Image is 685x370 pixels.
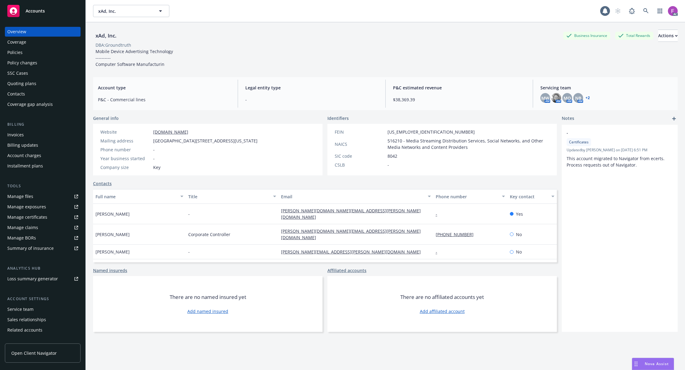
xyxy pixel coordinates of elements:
[187,308,228,314] a: Add named insured
[626,5,638,17] a: Report a Bug
[5,121,81,128] div: Billing
[7,68,28,78] div: SSC Cases
[7,130,24,140] div: Invoices
[7,223,38,232] div: Manage claims
[569,139,589,145] span: Certificates
[388,138,550,150] span: 516210 - Media Streaming Distribution Services, Social Networks, and Other Media Networks and Con...
[100,155,151,162] div: Year business started
[7,336,58,345] div: Client navigator features
[327,115,349,121] span: Identifiers
[5,151,81,160] a: Account charges
[612,5,624,17] a: Start snowing
[7,243,54,253] div: Summary of insurance
[7,304,34,314] div: Service team
[93,32,119,40] div: xAd, Inc.
[93,115,119,121] span: General info
[5,37,81,47] a: Coverage
[188,231,230,238] span: Corporate Controller
[7,274,58,284] div: Loss summary generator
[562,115,574,122] span: Notes
[327,267,366,274] a: Affiliated accounts
[632,358,640,370] div: Drag to move
[640,5,652,17] a: Search
[7,58,37,68] div: Policy changes
[281,208,421,220] a: [PERSON_NAME][DOMAIN_NAME][EMAIL_ADDRESS][PERSON_NAME][DOMAIN_NAME]
[7,315,46,325] div: Sales relationships
[7,48,23,57] div: Policies
[281,228,421,240] a: [PERSON_NAME][DOMAIN_NAME][EMAIL_ADDRESS][PERSON_NAME][DOMAIN_NAME]
[100,138,151,144] div: Mailing address
[5,192,81,201] a: Manage files
[5,58,81,68] a: Policy changes
[5,202,81,212] a: Manage exposures
[5,183,81,189] div: Tools
[516,211,523,217] span: Yes
[564,95,571,101] span: MQ
[7,27,26,37] div: Overview
[7,79,36,88] div: Quoting plans
[5,336,81,345] a: Client navigator features
[7,161,43,171] div: Installment plans
[420,308,465,314] a: Add affiliated account
[5,212,81,222] a: Manage certificates
[96,193,177,200] div: Full name
[388,153,397,159] span: 8042
[5,140,81,150] a: Billing updates
[93,189,186,204] button: Full name
[5,296,81,302] div: Account settings
[7,212,47,222] div: Manage certificates
[510,193,548,200] div: Key contact
[170,293,246,301] span: There are no named insured yet
[96,211,130,217] span: [PERSON_NAME]
[7,192,33,201] div: Manage files
[335,162,385,168] div: CSLB
[567,130,657,136] span: -
[153,138,258,144] span: [GEOGRAPHIC_DATA][STREET_ADDRESS][US_STATE]
[93,267,127,274] a: Named insureds
[281,193,424,200] div: Email
[245,96,378,103] span: -
[567,147,673,153] span: Updated by [PERSON_NAME] on [DATE] 6:51 PM
[5,79,81,88] a: Quoting plans
[433,189,507,204] button: Phone number
[7,140,38,150] div: Billing updates
[153,164,160,171] span: Key
[436,211,442,217] a: -
[388,129,475,135] span: [US_EMPLOYER_IDENTIFICATION_NUMBER]
[186,189,279,204] button: Title
[100,129,151,135] div: Website
[5,315,81,325] a: Sales relationships
[658,30,678,42] button: Actions
[5,325,81,335] a: Related accounts
[393,96,525,103] span: $38,369.39
[335,129,385,135] div: FEIN
[654,5,666,17] a: Switch app
[281,249,426,255] a: [PERSON_NAME][EMAIL_ADDRESS][PERSON_NAME][DOMAIN_NAME]
[96,231,130,238] span: [PERSON_NAME]
[100,146,151,153] div: Phone number
[658,30,678,41] div: Actions
[563,32,610,39] div: Business Insurance
[335,141,385,147] div: NAICS
[436,249,442,255] a: -
[93,180,112,187] a: Contacts
[98,8,151,14] span: xAd, Inc.
[5,233,81,243] a: Manage BORs
[5,68,81,78] a: SSC Cases
[5,27,81,37] a: Overview
[100,164,151,171] div: Company size
[96,249,130,255] span: [PERSON_NAME]
[668,6,678,16] img: photo
[5,130,81,140] a: Invoices
[98,84,230,91] span: Account type
[153,146,155,153] span: -
[615,32,653,39] div: Total Rewards
[400,293,484,301] span: There are no affiliated accounts yet
[188,211,190,217] span: -
[96,48,173,67] span: Mobile Device Advertising Technology ---------- Computer Software Manufacturin
[7,151,41,160] div: Account charges
[541,95,549,101] span: MW
[575,95,581,101] span: NB
[5,48,81,57] a: Policies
